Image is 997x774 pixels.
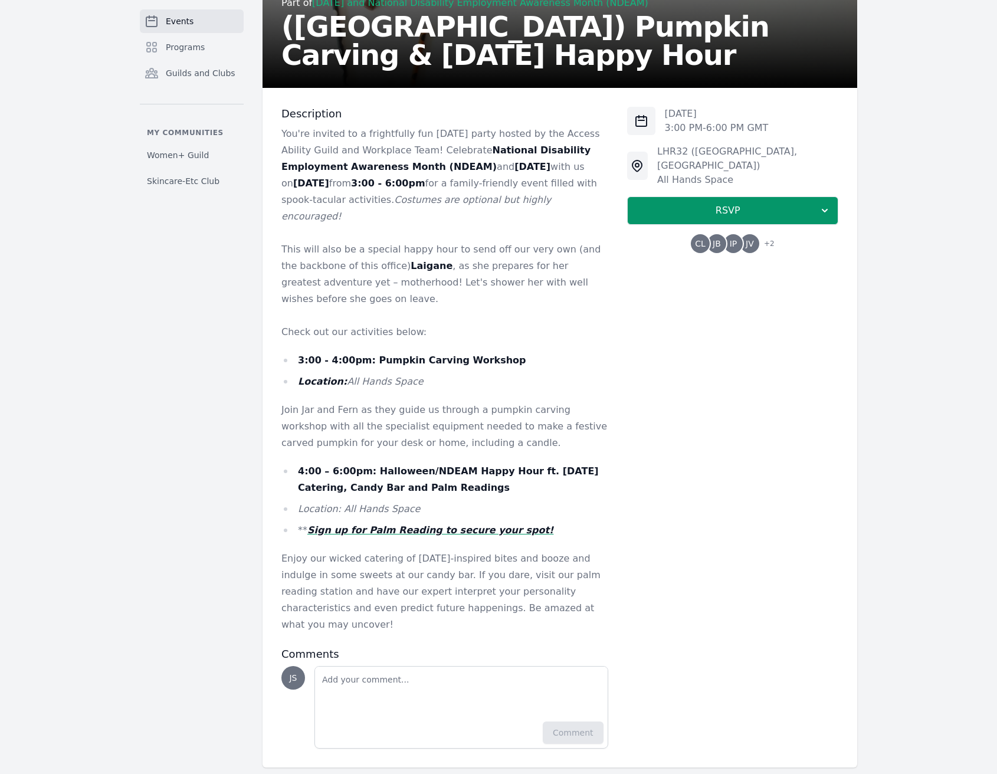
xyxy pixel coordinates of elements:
p: You're invited to a frightfully fun [DATE] party hosted by the Access Ability Guild and Workplace... [281,126,608,225]
span: JB [713,240,721,248]
span: Skincare-Etc Club [147,175,219,187]
strong: 3:00 - 6:00pm [351,178,425,189]
strong: 4:00 – 6:00pm: Halloween/NDEAM Happy Hour ft. [DATE] Catering, Candy Bar and Palm Readings [298,465,599,493]
strong: 3:00 - 4:00pm: Pumpkin Carving Workshop [298,355,526,366]
span: RSVP [637,204,819,218]
span: Women+ Guild [147,149,209,161]
span: JV [746,240,754,248]
h2: ([GEOGRAPHIC_DATA]) Pumpkin Carving & [DATE] Happy Hour [281,12,838,69]
button: RSVP [627,196,838,225]
p: Enjoy our wicked catering of [DATE]-inspired bites and booze and indulge in some sweets at our ca... [281,550,608,633]
strong: [DATE] [514,161,550,172]
strong: Laigane [411,260,452,271]
p: Check out our activities below: [281,324,608,340]
p: Join Jar and Fern as they guide us through a pumpkin carving workshop with all the specialist equ... [281,402,608,451]
div: LHR32 ([GEOGRAPHIC_DATA], [GEOGRAPHIC_DATA]) [657,145,838,173]
em: Location: [298,376,347,387]
div: All Hands Space [657,173,838,187]
a: Sign up for Palm Reading to secure your spot! [307,524,553,536]
span: Programs [166,41,205,53]
em: Costumes are optional but highly encouraged! [281,194,551,222]
strong: [DATE] [293,178,329,189]
p: This will also be a special happy hour to send off our very own (and the backbone of this office)... [281,241,608,307]
span: Guilds and Clubs [166,67,235,79]
a: Guilds and Clubs [140,61,244,85]
em: Location: All Hands Space [298,503,420,514]
em: All Hands Space [347,376,423,387]
span: JS [289,674,297,682]
span: CL [695,240,706,248]
span: IP [730,240,737,248]
h3: Description [281,107,608,121]
span: Events [166,15,194,27]
nav: Sidebar [140,9,244,192]
p: [DATE] [665,107,769,121]
span: + 2 [757,237,775,253]
h3: Comments [281,647,608,661]
p: My communities [140,128,244,137]
p: 3:00 PM - 6:00 PM GMT [665,121,769,135]
button: Comment [543,721,604,744]
a: Programs [140,35,244,59]
a: Women+ Guild [140,145,244,166]
a: Events [140,9,244,33]
a: Skincare-Etc Club [140,170,244,192]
